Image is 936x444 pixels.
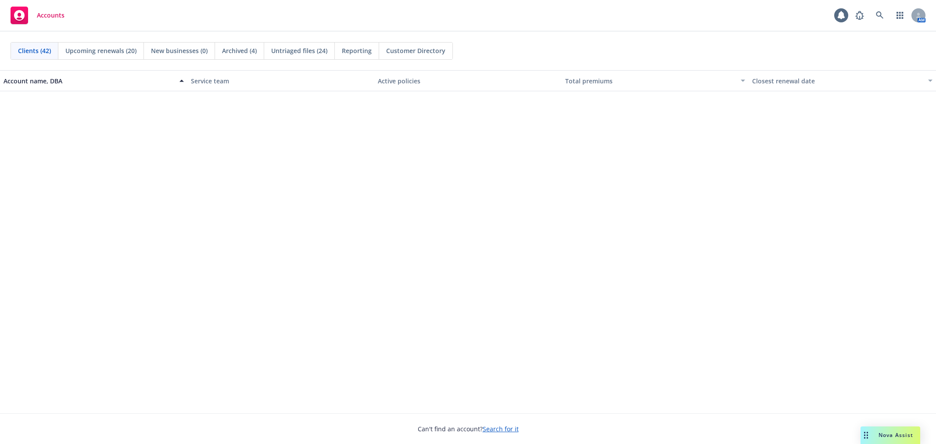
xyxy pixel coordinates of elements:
[749,70,936,91] button: Closest renewal date
[418,424,519,433] span: Can't find an account?
[378,76,558,86] div: Active policies
[18,46,51,55] span: Clients (42)
[483,425,519,433] a: Search for it
[891,7,909,24] a: Switch app
[565,76,736,86] div: Total premiums
[191,76,371,86] div: Service team
[861,426,871,444] div: Drag to move
[386,46,445,55] span: Customer Directory
[879,431,913,439] span: Nova Assist
[271,46,327,55] span: Untriaged files (24)
[65,46,136,55] span: Upcoming renewals (20)
[871,7,889,24] a: Search
[851,7,868,24] a: Report a Bug
[222,46,257,55] span: Archived (4)
[7,3,68,28] a: Accounts
[752,76,923,86] div: Closest renewal date
[342,46,372,55] span: Reporting
[37,12,65,19] span: Accounts
[861,426,920,444] button: Nova Assist
[562,70,749,91] button: Total premiums
[187,70,375,91] button: Service team
[4,76,174,86] div: Account name, DBA
[151,46,208,55] span: New businesses (0)
[374,70,562,91] button: Active policies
